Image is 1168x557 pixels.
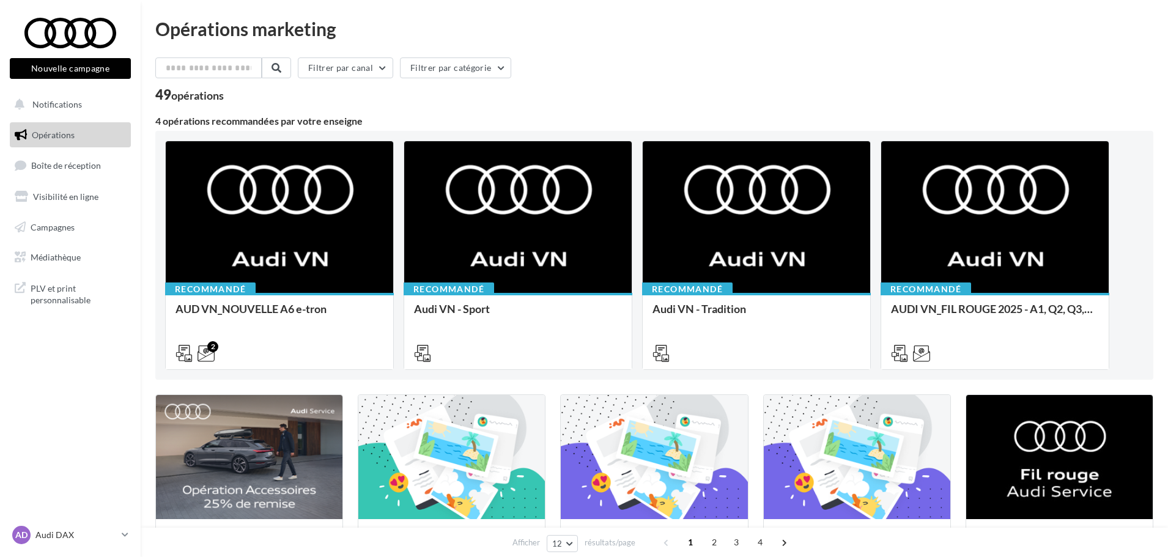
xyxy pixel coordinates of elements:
span: 4 [750,533,770,552]
div: Audi VN - Tradition [652,303,860,327]
span: Afficher [512,537,540,548]
a: Boîte de réception [7,152,133,179]
span: Médiathèque [31,252,81,262]
span: 12 [552,539,563,548]
a: Campagnes [7,215,133,240]
a: Médiathèque [7,245,133,270]
span: 2 [704,533,724,552]
div: 49 [155,88,224,101]
a: AD Audi DAX [10,523,131,547]
button: Nouvelle campagne [10,58,131,79]
div: Audi VN - Sport [414,303,622,327]
span: 1 [681,533,700,552]
button: Filtrer par canal [298,57,393,78]
a: PLV et print personnalisable [7,275,133,311]
div: Recommandé [404,282,494,296]
a: Opérations [7,122,133,148]
span: AD [15,529,28,541]
div: AUDI VN_FIL ROUGE 2025 - A1, Q2, Q3, Q5 et Q4 e-tron [891,303,1099,327]
span: PLV et print personnalisable [31,280,126,306]
span: Visibilité en ligne [33,191,98,202]
span: Opérations [32,130,75,140]
div: Recommandé [642,282,733,296]
button: Filtrer par catégorie [400,57,511,78]
div: 2 [207,341,218,352]
div: opérations [171,90,224,101]
div: AUD VN_NOUVELLE A6 e-tron [176,303,383,327]
div: 4 opérations recommandées par votre enseigne [155,116,1153,126]
div: Recommandé [881,282,971,296]
button: Notifications [7,92,128,117]
span: résultats/page [585,537,635,548]
div: Recommandé [165,282,256,296]
button: 12 [547,535,578,552]
a: Visibilité en ligne [7,184,133,210]
span: Notifications [32,99,82,109]
div: Opérations marketing [155,20,1153,38]
span: Boîte de réception [31,160,101,171]
span: 3 [726,533,746,552]
span: Campagnes [31,221,75,232]
p: Audi DAX [35,529,117,541]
